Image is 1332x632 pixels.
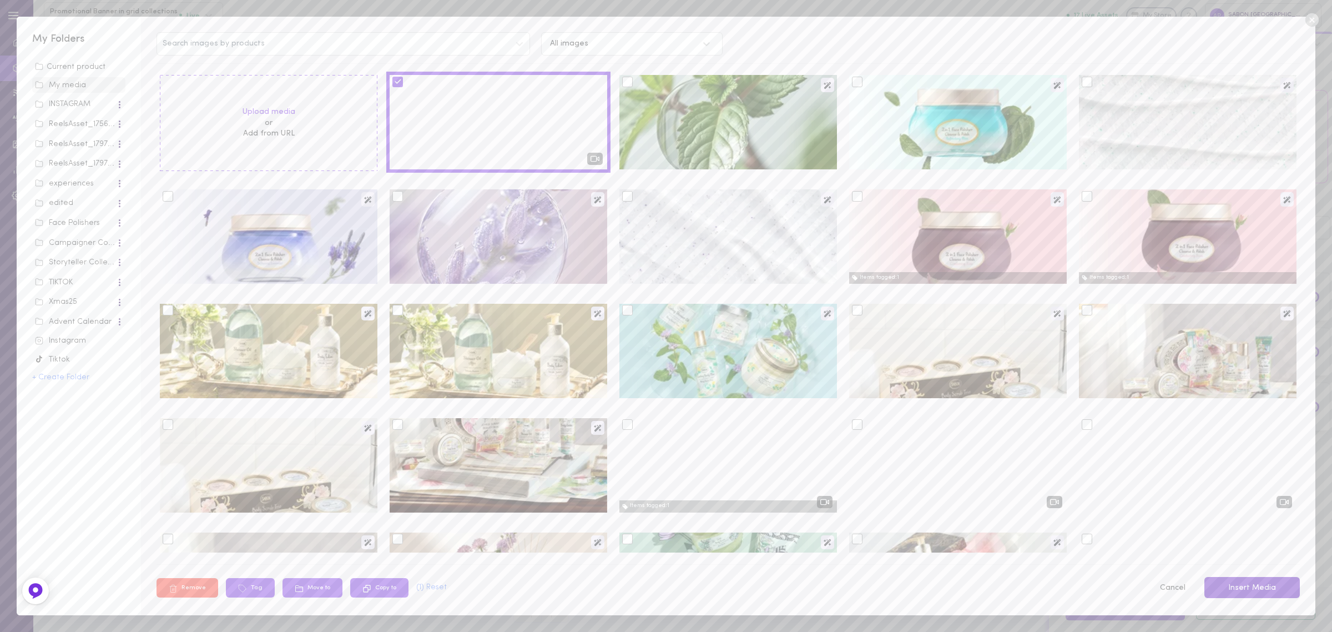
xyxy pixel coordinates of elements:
div: Tiktok [35,354,123,365]
div: Xmas25 [35,297,116,308]
div: experiences [35,178,116,189]
span: or [243,118,295,129]
div: ReelsAsset_17978_2234 [35,139,116,150]
div: ReelsAsset_17978_7880 [35,158,116,169]
span: Add from URL [243,129,295,138]
span: Search images by products [163,40,265,48]
div: ReelsAsset_17563_2234 [35,119,116,130]
div: All images [550,40,588,48]
div: Search images by productsAll imagesUpload mediaorAdd from URLimageimageimageimageimageimageItems ... [141,17,1315,615]
button: Tag [226,578,275,598]
button: Cancel [1153,576,1192,600]
button: Remove [157,578,218,598]
div: My media [35,80,123,91]
div: TIKTOK [35,277,116,288]
button: Insert Media [1204,577,1300,599]
div: Current product [35,62,123,73]
img: Feedback Button [27,583,44,599]
button: Copy to [350,578,408,598]
div: INSTAGRAM [35,99,116,110]
button: + Create Folder [32,374,89,382]
button: Move to [282,578,342,598]
button: (1) Reset [416,584,447,591]
div: Face Polishers [35,218,116,229]
div: edited [35,198,116,209]
div: Advent Calendar [35,317,116,328]
div: Storyteller Collections [35,257,116,268]
span: My Folders [32,34,85,44]
div: Campaigner Collections [35,238,116,249]
div: Instagram [35,335,123,347]
label: Upload media [243,107,295,118]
